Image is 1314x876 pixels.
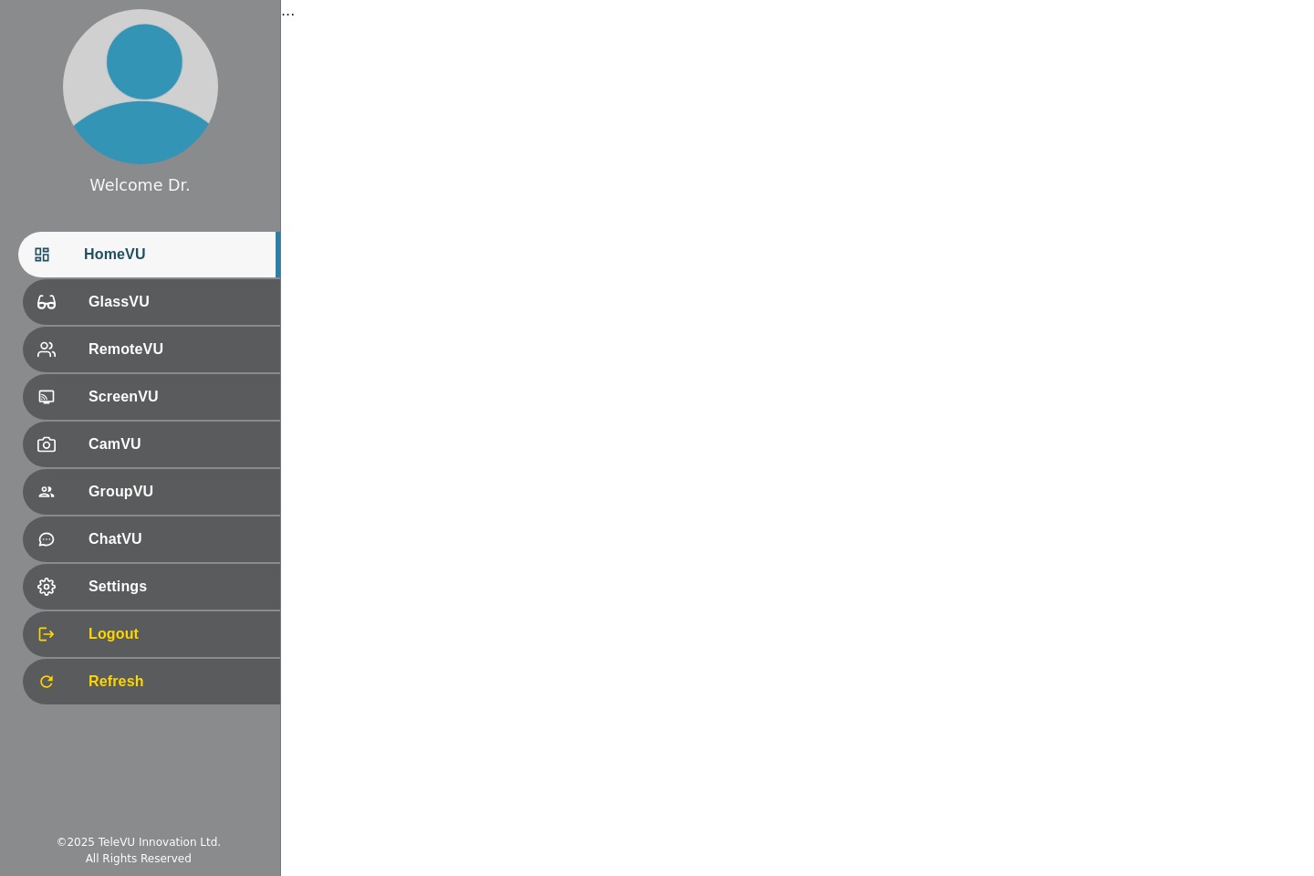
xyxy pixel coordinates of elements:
span: RemoteVU [89,339,266,360]
span: HomeVU [84,244,266,266]
span: GlassVU [89,291,266,313]
span: Logout [89,623,266,645]
div: GlassVU [23,279,280,325]
div: GroupVU [23,469,280,515]
div: ScreenVU [23,374,280,420]
div: Settings [23,564,280,610]
span: ChatVU [89,528,266,550]
div: HomeVU [18,232,280,277]
span: GroupVU [89,481,266,503]
span: CamVU [89,433,266,455]
div: Refresh [23,659,280,704]
div: All Rights Reserved [86,850,192,867]
div: © 2025 TeleVU Innovation Ltd. [56,834,221,850]
div: Logout [23,611,280,657]
span: Refresh [89,671,266,693]
span: Settings [89,576,266,598]
div: CamVU [23,422,280,467]
span: ScreenVU [89,386,266,408]
div: Welcome Dr. [89,173,190,197]
div: RemoteVU [23,327,280,372]
div: ChatVU [23,516,280,562]
img: profile.png [63,9,218,164]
